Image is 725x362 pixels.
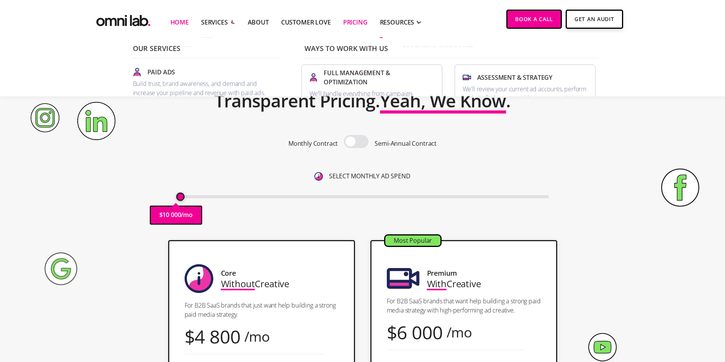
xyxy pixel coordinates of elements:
p: SELECT MONTHLY AD SPEND [329,171,410,181]
div: $ [387,327,397,337]
div: 4 800 [195,331,240,342]
div: Premium [427,268,457,278]
div: SERVICES [201,18,228,27]
p: Omni Resources [133,45,378,58]
p: /mo [181,210,193,220]
p: Full Management & Optimization [324,68,434,87]
a: home [95,10,152,28]
span: Yeah, We Know [380,89,506,112]
h2: Transparent Pricing. . [214,86,511,116]
p: We'll review your current ad accounts, perform analysis, find gaps, provide recommendations, and ... [463,84,588,121]
p: Assessment & Strategy [477,73,553,82]
p: Our Services [133,45,280,58]
p: Featured Podcasts [403,45,599,58]
div: Creative [427,278,481,289]
div: Chatt-widget [687,325,725,362]
div: $ [185,331,195,342]
p: Paid Ads [147,67,175,77]
p: $ [159,210,163,220]
div: /mo [447,327,473,337]
div: 6 000 [397,327,442,337]
div: Core [221,268,236,278]
div: RESOURCES [380,18,414,27]
a: Assessment & StrategyWe'll review your current ad accounts, perform analysis, find gaps, provide ... [455,64,596,129]
a: Pricing [343,18,368,27]
a: Customer Love [281,18,331,27]
a: Home [170,18,189,27]
p: Semi-Annual Contract [375,138,437,149]
a: Book a Call [506,10,562,29]
img: Omni Lab: B2B SaaS Demand Generation Agency [95,10,152,28]
p: For B2B SaaS brands that just want help building a strong paid media strategy. [185,301,339,319]
p: We’ll handle everything from campaign strategy, execution, optimization, ad creative, transparent... [309,89,434,126]
p: Monthly Contract [288,138,338,149]
img: 6410812402e99d19b372aa32_omni-nav-info.svg [314,172,323,181]
p: For B2B SaaS brands that want help building a strong paid media strategy with high-performing ad ... [387,296,541,315]
p: 10 000 [162,210,181,220]
a: About [248,18,269,27]
a: Full Management & OptimizationWe’ll handle everything from campaign strategy, execution, optimiza... [301,64,442,129]
div: Creative [221,278,290,289]
span: Without [221,277,255,290]
a: Get An Audit [566,10,623,29]
div: Most Popular [385,235,440,246]
a: Paid AdsBuild trust, brand awareness, and demand and increase your pipeline and revenue with paid... [130,64,277,100]
div: /mo [244,331,270,342]
span: With [427,277,447,290]
p: Ways To Work With Us [304,45,599,58]
p: Build trust, brand awareness, and demand and increase your pipeline and revenue with paid ads. [133,79,274,97]
iframe: Chat Widget [687,325,725,362]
